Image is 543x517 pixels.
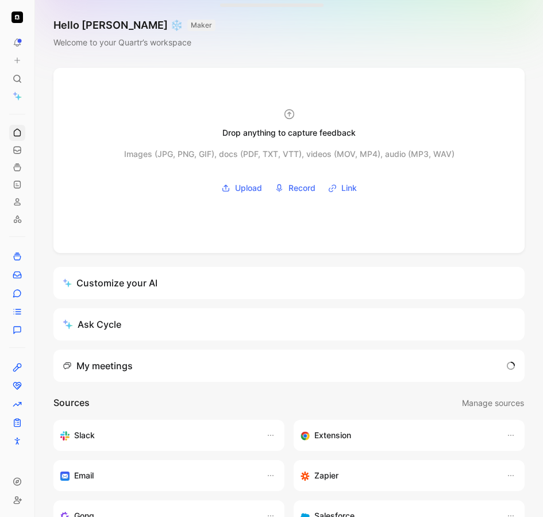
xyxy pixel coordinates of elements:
h2: Sources [53,396,90,411]
div: Customize your AI [63,276,157,290]
button: Quartr [9,9,25,25]
h3: Zapier [314,469,338,482]
button: MAKER [187,20,215,31]
a: Customize your AI [53,267,525,299]
div: My meetings [63,359,133,373]
button: Record [271,179,319,197]
button: Ask Cycle [53,308,525,340]
span: Manage sources [462,396,524,410]
div: Welcome to your Quartr’s workspace [53,36,215,49]
h3: Slack [74,428,95,442]
h1: Hello [PERSON_NAME] ❄️ [53,18,215,32]
button: Link [324,179,361,197]
span: Link [341,181,357,195]
div: Capture feedback from thousands of sources with Zapier (survey results, recordings, sheets, etc). [301,469,495,482]
div: Forward emails to your feedback inbox [60,469,255,482]
h3: Extension [314,428,351,442]
div: Images (JPG, PNG, GIF), docs (PDF, TXT, VTT), videos (MOV, MP4), audio (MP3, WAV) [124,147,455,161]
span: Record [288,181,315,195]
button: Upload [217,179,266,197]
div: Drop anything to capture feedback [222,126,356,140]
div: Ask Cycle [63,317,121,331]
div: Sync your customers, send feedback and get updates in Slack [60,428,255,442]
span: Upload [235,181,262,195]
div: Capture feedback from anywhere on the web [301,428,495,442]
button: Manage sources [461,396,525,411]
img: Quartr [11,12,23,23]
h3: Email [74,469,94,482]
